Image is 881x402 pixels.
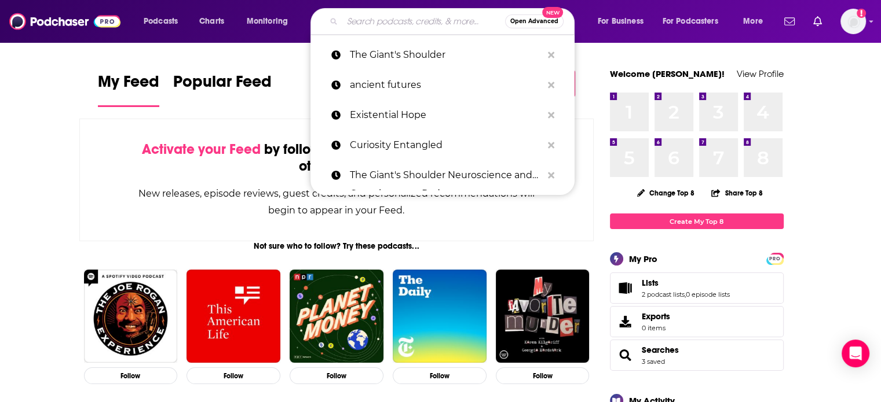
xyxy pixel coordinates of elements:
[614,347,637,363] a: Searches
[629,253,657,264] div: My Pro
[310,70,575,100] a: ancient futures
[737,68,784,79] a: View Profile
[192,12,231,31] a: Charts
[663,13,718,29] span: For Podcasters
[642,290,685,298] a: 2 podcast lists
[350,160,542,190] p: The Giant's Shoulder Neuroscience and Consciousness Podcast
[79,241,594,251] div: Not sure who to follow? Try these podcasts...
[614,314,637,330] span: Exports
[610,68,725,79] a: Welcome [PERSON_NAME]!
[610,340,784,371] span: Searches
[310,130,575,160] a: Curiosity Entangled
[642,278,730,288] a: Lists
[840,9,866,34] button: Show profile menu
[642,324,670,332] span: 0 items
[510,19,558,24] span: Open Advanced
[84,367,178,384] button: Follow
[310,160,575,190] a: The Giant's Shoulder Neuroscience and Consciousness Podcast
[98,72,159,107] a: My Feed
[187,270,280,363] img: This American Life
[735,12,777,31] button: open menu
[9,10,120,32] img: Podchaser - Follow, Share and Rate Podcasts
[642,345,679,355] a: Searches
[350,70,542,100] p: ancient futures
[610,306,784,337] a: Exports
[310,40,575,70] a: The Giant's Shoulder
[496,367,590,384] button: Follow
[642,311,670,322] span: Exports
[247,13,288,29] span: Monitoring
[542,7,563,18] span: New
[342,12,505,31] input: Search podcasts, credits, & more...
[98,72,159,98] span: My Feed
[743,13,763,29] span: More
[136,12,193,31] button: open menu
[173,72,272,107] a: Popular Feed
[350,100,542,130] p: Existential Hope
[598,13,644,29] span: For Business
[84,270,178,363] img: The Joe Rogan Experience
[768,254,782,263] a: PRO
[686,290,730,298] a: 0 episode lists
[842,340,869,367] div: Open Intercom Messenger
[780,12,799,31] a: Show notifications dropdown
[840,9,866,34] img: User Profile
[142,141,261,158] span: Activate your Feed
[321,8,586,35] div: Search podcasts, credits, & more...
[290,367,383,384] button: Follow
[614,280,637,296] a: Lists
[685,290,686,298] span: ,
[610,213,784,229] a: Create My Top 8
[144,13,178,29] span: Podcasts
[505,14,564,28] button: Open AdvancedNew
[187,367,280,384] button: Follow
[496,270,590,363] img: My Favorite Murder with Karen Kilgariff and Georgia Hardstark
[393,367,487,384] button: Follow
[809,12,827,31] a: Show notifications dropdown
[642,278,659,288] span: Lists
[239,12,303,31] button: open menu
[857,9,866,18] svg: Add a profile image
[138,141,536,175] div: by following Podcasts, Creators, Lists, and other Users!
[290,270,383,363] img: Planet Money
[711,182,763,204] button: Share Top 8
[138,185,536,219] div: New releases, episode reviews, guest credits, and personalized recommendations will begin to appe...
[350,40,542,70] p: The Giant's Shoulder
[768,255,782,263] span: PRO
[590,12,658,31] button: open menu
[173,72,272,98] span: Popular Feed
[840,9,866,34] span: Logged in as gbrussel
[655,12,735,31] button: open menu
[630,186,702,200] button: Change Top 8
[642,357,665,366] a: 3 saved
[393,270,487,363] img: The Daily
[350,130,542,160] p: Curiosity Entangled
[610,272,784,304] span: Lists
[199,13,224,29] span: Charts
[310,100,575,130] a: Existential Hope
